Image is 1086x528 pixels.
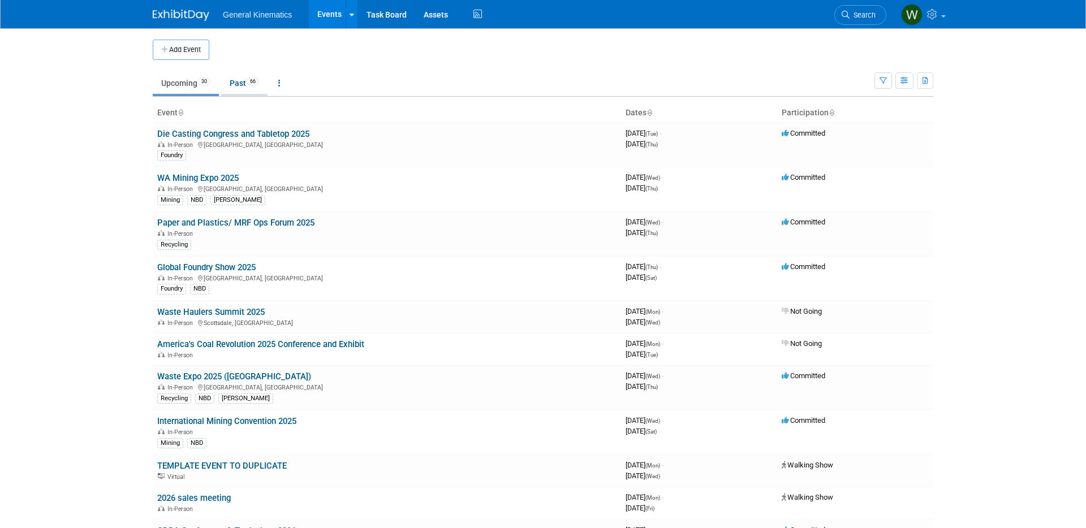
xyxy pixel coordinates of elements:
span: Committed [782,129,825,137]
th: Event [153,103,621,123]
span: General Kinematics [223,10,292,19]
div: [GEOGRAPHIC_DATA], [GEOGRAPHIC_DATA] [157,382,617,391]
span: In-Person [167,384,196,391]
span: In-Person [167,352,196,359]
span: (Mon) [645,495,660,501]
a: Waste Haulers Summit 2025 [157,307,265,317]
span: (Thu) [645,264,658,270]
img: In-Person Event [158,185,165,191]
span: [DATE] [626,371,663,380]
img: In-Person Event [158,141,165,147]
span: (Mon) [645,462,660,469]
span: [DATE] [626,339,663,348]
span: [DATE] [626,318,660,326]
span: Committed [782,371,825,380]
div: [GEOGRAPHIC_DATA], [GEOGRAPHIC_DATA] [157,273,617,282]
div: Recycling [157,393,191,404]
span: - [662,461,663,469]
div: NBD [190,284,209,294]
span: [DATE] [626,461,663,469]
span: (Wed) [645,175,660,181]
span: (Thu) [645,141,658,148]
a: 2026 sales meeting [157,493,231,503]
img: Virtual Event [158,473,165,479]
span: Committed [782,173,825,181]
span: (Wed) [645,319,660,326]
a: Waste Expo 2025 ([GEOGRAPHIC_DATA]) [157,371,311,382]
div: NBD [195,393,214,404]
a: Die Casting Congress and Tabletop 2025 [157,129,309,139]
div: [PERSON_NAME] [218,393,273,404]
span: (Wed) [645,373,660,379]
span: [DATE] [626,307,663,315]
a: Past66 [221,72,268,94]
span: - [662,218,663,226]
img: In-Person Event [158,505,165,511]
span: [DATE] [626,228,658,237]
span: In-Person [167,230,196,237]
span: (Sat) [645,275,657,281]
span: [DATE] [626,262,661,271]
img: ExhibitDay [153,10,209,21]
a: Search [834,5,886,25]
img: In-Person Event [158,230,165,236]
span: In-Person [167,275,196,282]
a: Sort by Participation Type [829,108,834,117]
span: [DATE] [626,218,663,226]
span: - [660,129,661,137]
span: [DATE] [626,493,663,501]
div: Scottsdale, [GEOGRAPHIC_DATA] [157,318,617,327]
span: - [662,173,663,181]
span: (Mon) [645,341,660,347]
span: [DATE] [626,416,663,425]
span: - [662,371,663,380]
span: Not Going [782,339,822,348]
img: In-Person Event [158,384,165,389]
div: Mining [157,438,183,448]
span: In-Person [167,319,196,327]
div: [GEOGRAPHIC_DATA], [GEOGRAPHIC_DATA] [157,184,617,193]
a: Sort by Event Name [178,108,183,117]
a: Sort by Start Date [647,108,652,117]
span: [DATE] [626,471,660,480]
span: Committed [782,262,825,271]
span: In-Person [167,429,196,436]
button: Add Event [153,40,209,60]
span: In-Person [167,141,196,149]
div: Foundry [157,150,186,161]
a: WA Mining Expo 2025 [157,173,239,183]
span: [DATE] [626,504,654,512]
a: Paper and Plastics/ MRF Ops Forum 2025 [157,218,314,228]
span: (Thu) [645,230,658,236]
th: Participation [777,103,933,123]
span: [DATE] [626,184,658,192]
span: [DATE] [626,350,658,358]
span: Search [850,11,876,19]
span: [DATE] [626,140,658,148]
span: - [660,262,661,271]
span: - [662,493,663,501]
span: Walking Show [782,493,833,501]
div: [PERSON_NAME] [210,195,265,205]
img: In-Person Event [158,275,165,280]
span: (Tue) [645,131,658,137]
span: [DATE] [626,382,658,391]
img: In-Person Event [158,319,165,325]
div: NBD [187,438,206,448]
span: In-Person [167,505,196,513]
div: Mining [157,195,183,205]
span: 66 [247,77,259,86]
a: International Mining Convention 2025 [157,416,296,426]
span: - [662,339,663,348]
a: America's Coal Revolution 2025 Conference and Exhibit [157,339,364,349]
span: (Sat) [645,429,657,435]
span: (Thu) [645,384,658,390]
span: (Fri) [645,505,654,512]
span: (Tue) [645,352,658,358]
div: Recycling [157,240,191,250]
span: (Wed) [645,473,660,479]
img: Whitney Swanson [901,4,923,25]
img: In-Person Event [158,429,165,434]
span: [DATE] [626,173,663,181]
span: Walking Show [782,461,833,469]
